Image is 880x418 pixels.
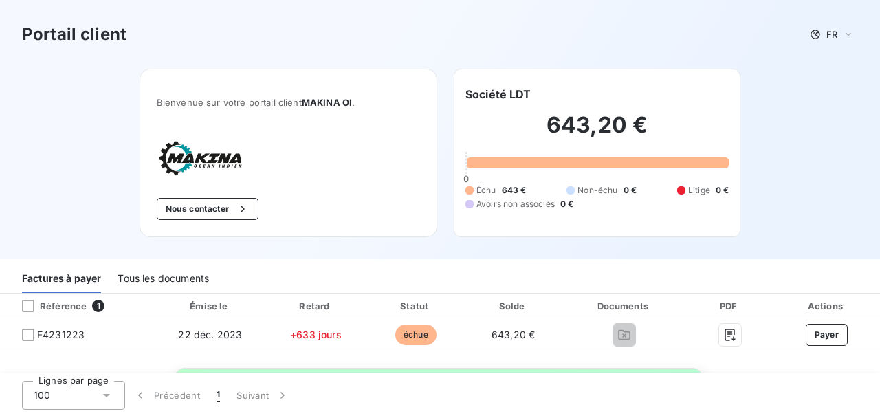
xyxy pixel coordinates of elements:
div: Solde [468,299,559,313]
div: Retard [268,299,364,313]
span: FR [826,29,837,40]
span: 22 déc. 2023 [178,329,242,340]
img: Company logo [157,141,245,176]
span: 643,20 € [492,329,535,340]
span: MAKINA OI [302,97,352,108]
span: Non-échu [577,184,617,197]
span: F4231223 [37,328,85,342]
div: PDF [690,299,771,313]
span: 643 € [502,184,527,197]
span: 100 [34,388,50,402]
h2: 643,20 € [465,111,729,153]
div: Statut [369,299,463,313]
div: Actions [776,299,877,313]
button: Suivant [228,381,298,410]
div: Émise le [158,299,263,313]
span: +633 jours [290,329,342,340]
button: Précédent [125,381,208,410]
div: Référence [11,300,87,312]
h3: Portail client [22,22,126,47]
span: 0 € [716,184,729,197]
span: 1 [92,300,104,312]
span: Bienvenue sur votre portail client . [157,97,420,108]
button: Payer [806,324,848,346]
span: 0 € [560,198,573,210]
div: Factures à payer [22,264,101,293]
span: 0 € [624,184,637,197]
h6: Société LDT [465,86,531,102]
div: Documents [564,299,684,313]
div: Tous les documents [118,264,209,293]
span: 0 [463,173,469,184]
button: 1 [208,381,228,410]
button: Nous contacter [157,198,258,220]
span: échue [395,324,437,345]
span: Échu [476,184,496,197]
span: 1 [217,388,220,402]
span: Litige [688,184,710,197]
span: Avoirs non associés [476,198,555,210]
